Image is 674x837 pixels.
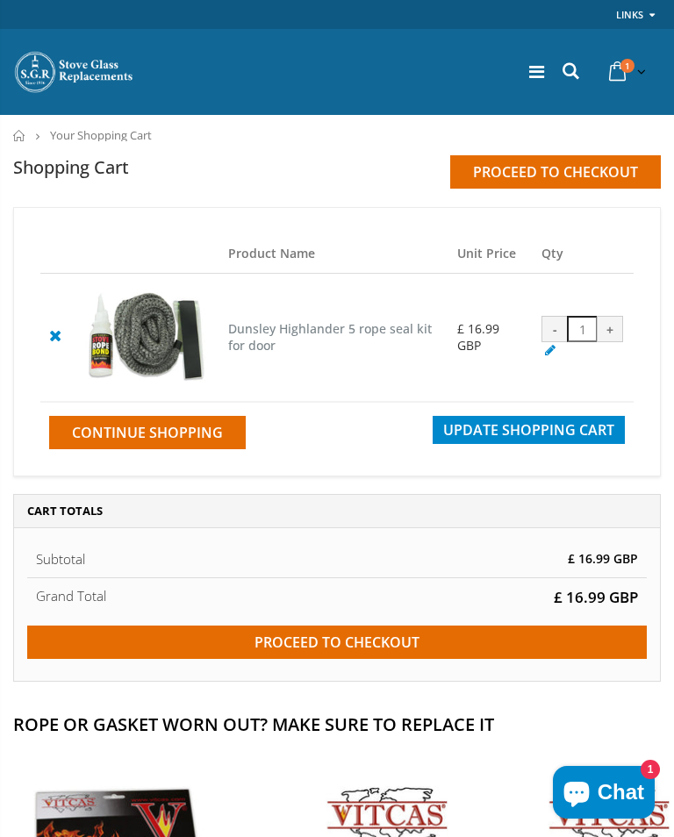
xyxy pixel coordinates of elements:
[27,626,647,659] input: Proceed to checkout
[457,320,499,353] span: £ 16.99 GBP
[36,587,106,604] strong: Grand Total
[568,550,638,567] span: £ 16.99 GBP
[13,130,26,141] a: Home
[219,234,449,274] th: Product Name
[72,423,223,442] span: Continue Shopping
[50,127,152,143] span: Your Shopping Cart
[13,50,136,94] img: Stove Glass Replacement
[533,234,634,274] th: Qty
[602,54,649,89] a: 1
[620,59,635,73] span: 1
[448,234,533,274] th: Unit Price
[554,587,638,607] span: £ 16.99 GBP
[443,420,614,440] span: Update Shopping Cart
[228,320,432,354] a: Dunsley Highlander 5 rope seal kit for door
[49,416,246,449] a: Continue Shopping
[541,316,568,342] div: -
[433,416,625,444] button: Update Shopping Cart
[597,316,623,342] div: +
[13,712,661,736] h2: Rope Or Gasket Worn Out? Make Sure To Replace It
[36,550,85,568] span: Subtotal
[529,60,544,83] a: Menu
[450,155,661,189] input: Proceed to checkout
[13,155,129,179] h1: Shopping Cart
[79,287,211,387] img: Dunsley Highlander 5 rope seal kit for door
[548,766,660,823] inbox-online-store-chat: Shopify online store chat
[616,4,643,25] a: Links
[27,503,103,519] span: Cart Totals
